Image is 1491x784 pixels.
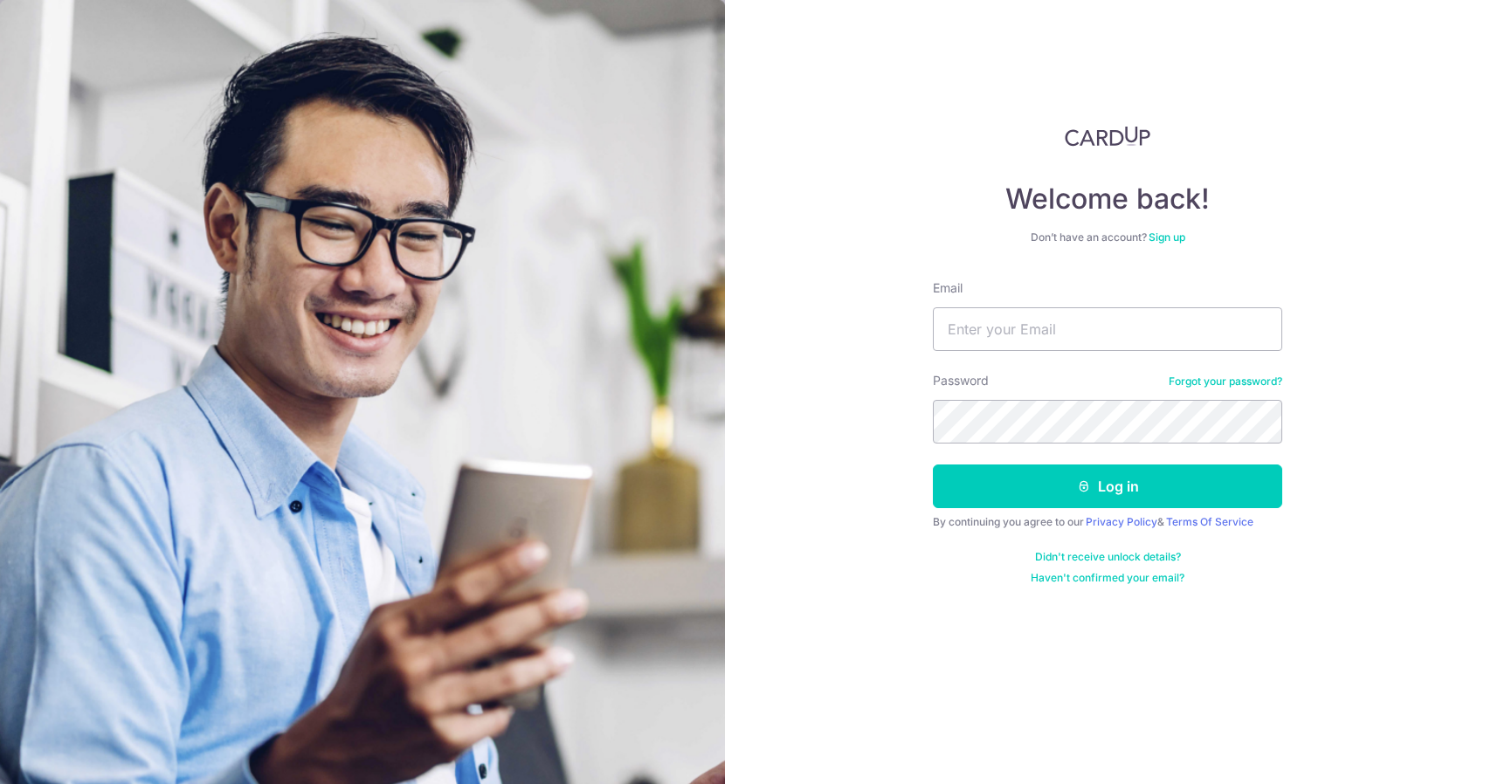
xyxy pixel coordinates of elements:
[1149,230,1185,244] a: Sign up
[1086,515,1157,528] a: Privacy Policy
[1065,126,1150,147] img: CardUp Logo
[933,230,1282,244] div: Don’t have an account?
[1031,571,1184,585] a: Haven't confirmed your email?
[1166,515,1253,528] a: Terms Of Service
[933,464,1282,508] button: Log in
[1169,375,1282,389] a: Forgot your password?
[933,182,1282,217] h4: Welcome back!
[933,307,1282,351] input: Enter your Email
[933,279,963,297] label: Email
[1035,550,1181,564] a: Didn't receive unlock details?
[933,515,1282,529] div: By continuing you agree to our &
[933,372,989,389] label: Password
